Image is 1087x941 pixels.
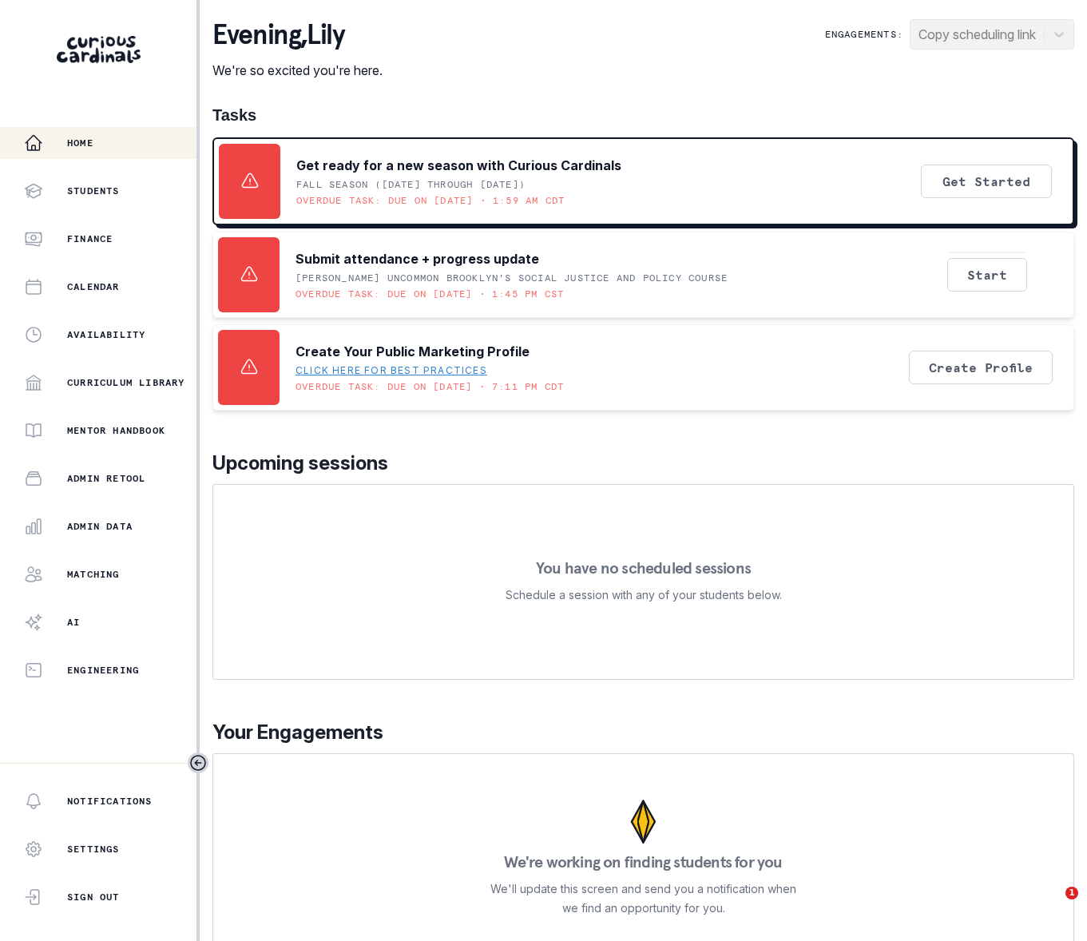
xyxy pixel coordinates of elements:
[490,879,797,918] p: We'll update this screen and send you a notification when we find an opportunity for you.
[67,616,80,629] p: AI
[57,36,141,63] img: Curious Cardinals Logo
[909,351,1053,384] button: Create Profile
[67,424,165,437] p: Mentor Handbook
[67,472,145,485] p: Admin Retool
[212,718,1074,747] p: Your Engagements
[825,28,903,41] p: Engagements:
[67,795,153,808] p: Notifications
[67,568,120,581] p: Matching
[296,272,728,284] p: [PERSON_NAME] UNCOMMON Brooklyn's Social Justice and Policy Course
[1065,887,1078,899] span: 1
[296,249,539,268] p: Submit attendance + progress update
[67,376,185,389] p: Curriculum Library
[947,258,1027,292] button: Start
[212,61,383,80] p: We're so excited you're here.
[296,156,621,175] p: Get ready for a new season with Curious Cardinals
[212,105,1074,125] h1: Tasks
[296,194,565,207] p: Overdue task: Due on [DATE] • 1:59 AM CDT
[296,288,564,300] p: Overdue task: Due on [DATE] • 1:45 PM CST
[536,560,751,576] p: You have no scheduled sessions
[188,752,208,773] button: Toggle sidebar
[67,232,113,245] p: Finance
[67,137,93,149] p: Home
[67,843,120,856] p: Settings
[1033,887,1071,925] iframe: Intercom live chat
[67,520,133,533] p: Admin Data
[67,664,139,677] p: Engineering
[67,280,120,293] p: Calendar
[296,380,564,393] p: Overdue task: Due on [DATE] • 7:11 PM CDT
[67,891,120,903] p: Sign Out
[506,586,782,605] p: Schedule a session with any of your students below.
[296,364,487,377] a: Click here for best practices
[212,19,383,51] p: evening , Lily
[67,328,145,341] p: Availability
[921,165,1052,198] button: Get Started
[296,342,530,361] p: Create Your Public Marketing Profile
[504,854,782,870] p: We're working on finding students for you
[296,178,526,191] p: Fall Season ([DATE] through [DATE])
[67,185,120,197] p: Students
[212,449,1074,478] p: Upcoming sessions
